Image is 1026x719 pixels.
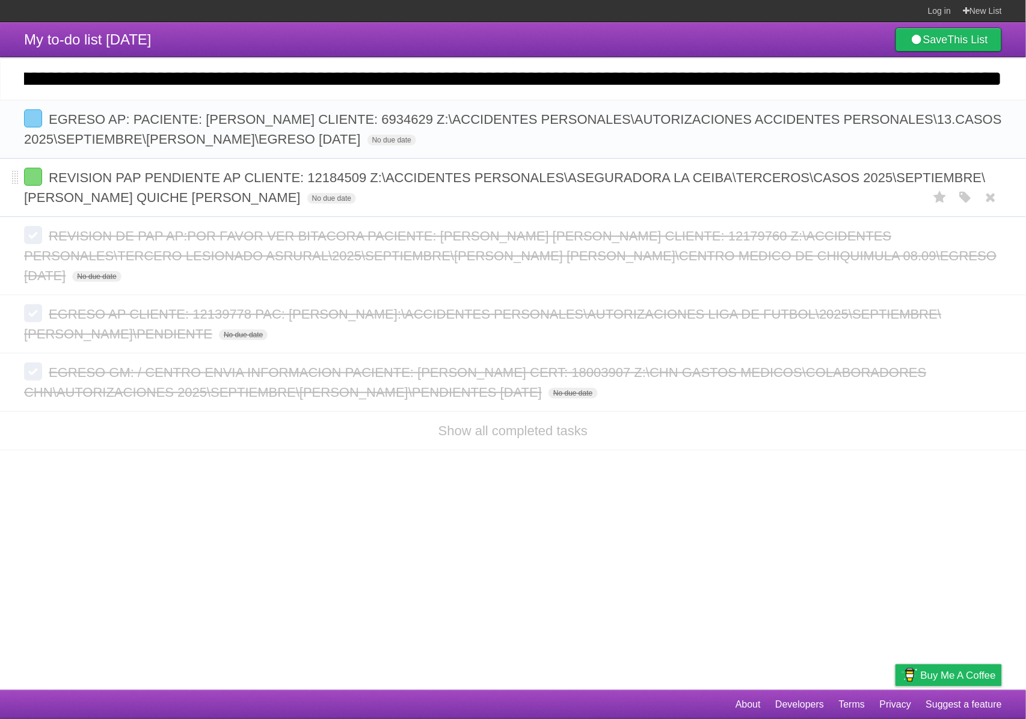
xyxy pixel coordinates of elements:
[219,329,268,340] span: No due date
[948,34,988,46] b: This List
[902,665,918,685] img: Buy me a coffee
[895,28,1002,52] a: SaveThis List
[880,693,911,716] a: Privacy
[24,168,42,186] label: Done
[839,693,865,716] a: Terms
[24,363,42,381] label: Done
[921,665,996,686] span: Buy me a coffee
[438,423,588,438] a: Show all completed tasks
[24,228,997,283] span: REVISION DE PAP AP:POR FAVOR VER BITACORA PACIENTE: [PERSON_NAME] [PERSON_NAME] CLIENTE: 12179760...
[24,170,986,205] span: REVISION PAP PENDIENTE AP CLIENTE: 12184509 Z:\ACCIDENTES PERSONALES\ASEGURADORA LA CEIBA\TERCERO...
[926,693,1002,716] a: Suggest a feature
[775,693,824,716] a: Developers
[548,388,597,399] span: No due date
[895,664,1002,687] a: Buy me a coffee
[24,112,1002,147] span: EGRESO AP: PACIENTE: [PERSON_NAME] CLIENTE: 6934629 Z:\ACCIDENTES PERSONALES\AUTORIZACIONES ACCID...
[24,304,42,322] label: Done
[307,193,356,204] span: No due date
[24,307,941,341] span: EGRESO AP CLIENTE: 12139778 PAC: [PERSON_NAME]:\ACCIDENTES PERSONALES\AUTORIZACIONES LIGA DE FUTB...
[24,365,927,400] span: EGRESO GM: / CENTRO ENVIA INFORMACION PACIENTE: [PERSON_NAME] CERT: 18003907 Z:\CHN GASTOS MEDICO...
[367,135,416,145] span: No due date
[24,31,152,47] span: My to-do list [DATE]
[24,226,42,244] label: Done
[736,693,761,716] a: About
[929,188,951,207] label: Star task
[72,271,121,282] span: No due date
[24,109,42,127] label: Done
